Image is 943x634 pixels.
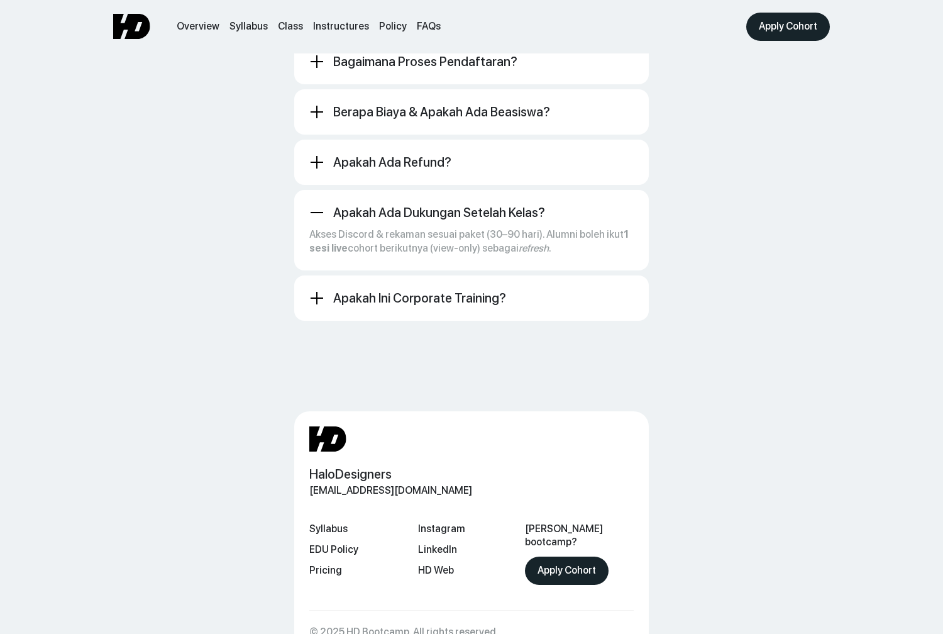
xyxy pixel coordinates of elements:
div: Apakah ada dukungan setelah kelas? [333,205,545,220]
em: refresh [519,242,549,254]
a: Apply Cohort [525,557,609,585]
a: FAQs [417,20,441,33]
a: Policy [379,20,407,33]
a: Apply Cohort [746,13,830,41]
a: Pricing [309,564,342,577]
a: LinkedIn [418,543,457,557]
div: Apply Cohort [538,564,596,577]
div: Apply Cohort [759,20,817,33]
a: Class [278,20,303,33]
div: [PERSON_NAME] bootcamp? [525,523,603,549]
a: EDU Policy [309,543,358,557]
div: Apakah ada refund? [333,155,451,170]
div: HaloDesigners [309,467,392,482]
p: Akses Discord & rekaman sesuai paket (30–90 hari). Alumni boleh ikut cohort berikutnya (view-only... [309,228,634,256]
div: Bagaimana proses pendaftaran? [333,54,517,69]
strong: 1 sesi live [309,228,629,254]
a: Instructures [313,20,369,33]
a: Overview [177,20,219,33]
div: Apakah ini corporate training? [333,291,506,306]
a: Syllabus [309,523,348,536]
div: Berapa biaya & apakah ada beasiswa? [333,104,550,120]
a: HD Web [418,564,454,577]
a: Syllabus [229,20,268,33]
div: [EMAIL_ADDRESS][DOMAIN_NAME] [309,484,472,498]
a: Instagram [418,523,465,536]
